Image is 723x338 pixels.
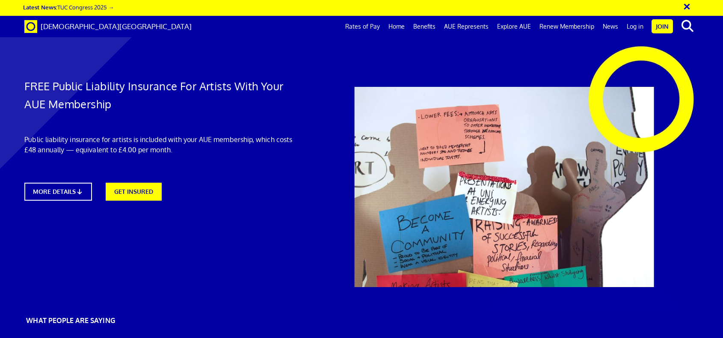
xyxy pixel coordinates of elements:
a: Benefits [409,16,440,37]
p: Public liability insurance for artists is included with your AUE membership, which costs £48 annu... [24,134,298,155]
a: Home [384,16,409,37]
a: Log in [622,16,648,37]
span: [DEMOGRAPHIC_DATA][GEOGRAPHIC_DATA] [41,22,192,31]
a: Brand [DEMOGRAPHIC_DATA][GEOGRAPHIC_DATA] [18,16,198,37]
a: MORE DETAILS [24,183,92,201]
a: AUE Represents [440,16,493,37]
h1: FREE Public Liability Insurance For Artists With Your AUE Membership [24,77,298,113]
button: search [675,17,701,35]
a: Join [652,19,673,33]
a: Rates of Pay [341,16,384,37]
a: Renew Membership [535,16,599,37]
a: Latest News:TUC Congress 2025 → [23,3,114,11]
a: GET INSURED [106,183,162,201]
strong: Latest News: [23,3,57,11]
a: Explore AUE [493,16,535,37]
a: News [599,16,622,37]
